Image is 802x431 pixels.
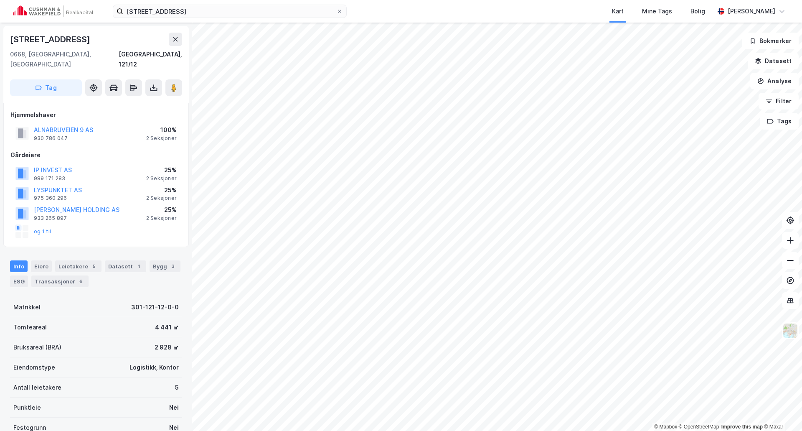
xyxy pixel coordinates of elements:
div: 5 [175,383,179,393]
div: Nei [169,403,179,413]
div: 301-121-12-0-0 [131,302,179,312]
img: Z [782,323,798,339]
input: Søk på adresse, matrikkel, gårdeiere, leietakere eller personer [123,5,336,18]
div: Bruksareal (BRA) [13,342,61,352]
iframe: Chat Widget [760,391,802,431]
div: Kontrollprogram for chat [760,391,802,431]
div: Tomteareal [13,322,47,332]
div: Info [10,260,28,272]
div: Antall leietakere [13,383,61,393]
div: Bygg [150,260,180,272]
div: 100% [146,125,177,135]
div: 1 [135,262,143,270]
div: 975 360 296 [34,195,67,201]
div: [PERSON_NAME] [728,6,775,16]
div: 25% [146,165,177,175]
div: Hjemmelshaver [10,110,182,120]
div: Gårdeiere [10,150,182,160]
div: Transaksjoner [31,275,89,287]
div: [GEOGRAPHIC_DATA], 121/12 [119,49,182,69]
button: Filter [759,93,799,110]
a: Mapbox [654,424,677,430]
button: Datasett [748,53,799,69]
div: 0668, [GEOGRAPHIC_DATA], [GEOGRAPHIC_DATA] [10,49,119,69]
div: Punktleie [13,403,41,413]
div: 2 928 ㎡ [155,342,179,352]
button: Tags [760,113,799,130]
div: Eiendomstype [13,362,55,372]
div: 25% [146,185,177,195]
button: Analyse [750,73,799,89]
div: 989 171 283 [34,175,65,182]
button: Bokmerker [742,33,799,49]
div: 2 Seksjoner [146,175,177,182]
div: Bolig [690,6,705,16]
div: 2 Seksjoner [146,195,177,201]
button: Tag [10,79,82,96]
div: Logistikk, Kontor [129,362,179,372]
div: 5 [90,262,98,270]
div: 25% [146,205,177,215]
div: Datasett [105,260,146,272]
div: Mine Tags [642,6,672,16]
div: 933 265 897 [34,215,67,222]
div: Kart [612,6,624,16]
div: [STREET_ADDRESS] [10,33,92,46]
div: 930 786 047 [34,135,68,142]
div: 6 [77,277,85,286]
div: Matrikkel [13,302,41,312]
img: cushman-wakefield-realkapital-logo.202ea83816669bd177139c58696a8fa1.svg [13,5,93,17]
div: Eiere [31,260,52,272]
div: ESG [10,275,28,287]
a: OpenStreetMap [679,424,719,430]
div: 2 Seksjoner [146,135,177,142]
div: 3 [169,262,177,270]
div: 4 441 ㎡ [155,322,179,332]
div: Leietakere [55,260,102,272]
a: Improve this map [721,424,763,430]
div: 2 Seksjoner [146,215,177,222]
